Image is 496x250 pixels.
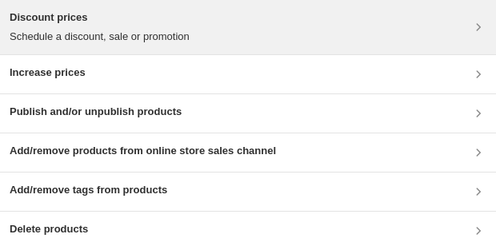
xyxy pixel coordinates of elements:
[10,65,86,81] h3: Increase prices
[10,143,276,159] h3: Add/remove products from online store sales channel
[10,221,88,237] h3: Delete products
[10,10,190,26] h3: Discount prices
[10,104,182,120] h3: Publish and/or unpublish products
[10,29,190,45] p: Schedule a discount, sale or promotion
[10,182,167,198] h3: Add/remove tags from products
